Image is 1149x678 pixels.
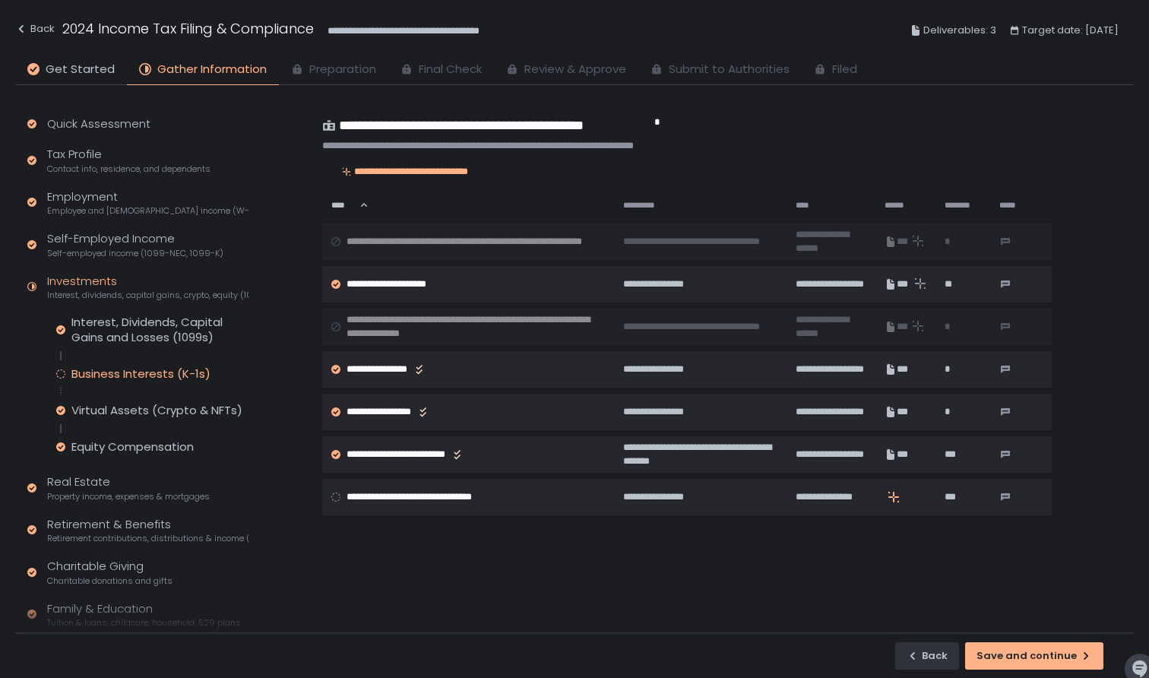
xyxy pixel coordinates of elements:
[47,290,248,301] span: Interest, dividends, capital gains, crypto, equity (1099s, K-1s)
[524,61,626,78] span: Review & Approve
[47,617,241,629] span: Tuition & loans, childcare, household, 529 plans
[419,61,482,78] span: Final Check
[47,116,150,133] div: Quick Assessment
[46,61,115,78] span: Get Started
[976,649,1092,663] div: Save and continue
[157,61,267,78] span: Gather Information
[71,366,210,382] div: Business Interests (K-1s)
[47,273,248,302] div: Investments
[47,230,223,259] div: Self-Employed Income
[47,533,248,544] span: Retirement contributions, distributions & income (1099-R, 5498)
[832,61,857,78] span: Filed
[71,439,194,455] div: Equity Compensation
[907,649,948,663] div: Back
[47,516,248,545] div: Retirement & Benefits
[965,642,1103,670] button: Save and continue
[47,491,210,502] span: Property income, expenses & mortgages
[47,575,173,587] span: Charitable donations and gifts
[47,146,210,175] div: Tax Profile
[47,474,210,502] div: Real Estate
[47,248,223,259] span: Self-employed income (1099-NEC, 1099-K)
[47,600,241,629] div: Family & Education
[1022,21,1119,40] span: Target date: [DATE]
[47,163,210,175] span: Contact info, residence, and dependents
[309,61,376,78] span: Preparation
[62,18,314,39] h1: 2024 Income Tax Filing & Compliance
[15,18,55,43] button: Back
[47,205,248,217] span: Employee and [DEMOGRAPHIC_DATA] income (W-2s)
[47,558,173,587] div: Charitable Giving
[923,21,996,40] span: Deliverables: 3
[15,20,55,38] div: Back
[895,642,959,670] button: Back
[669,61,790,78] span: Submit to Authorities
[71,403,242,418] div: Virtual Assets (Crypto & NFTs)
[71,315,248,345] div: Interest, Dividends, Capital Gains and Losses (1099s)
[47,189,248,217] div: Employment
